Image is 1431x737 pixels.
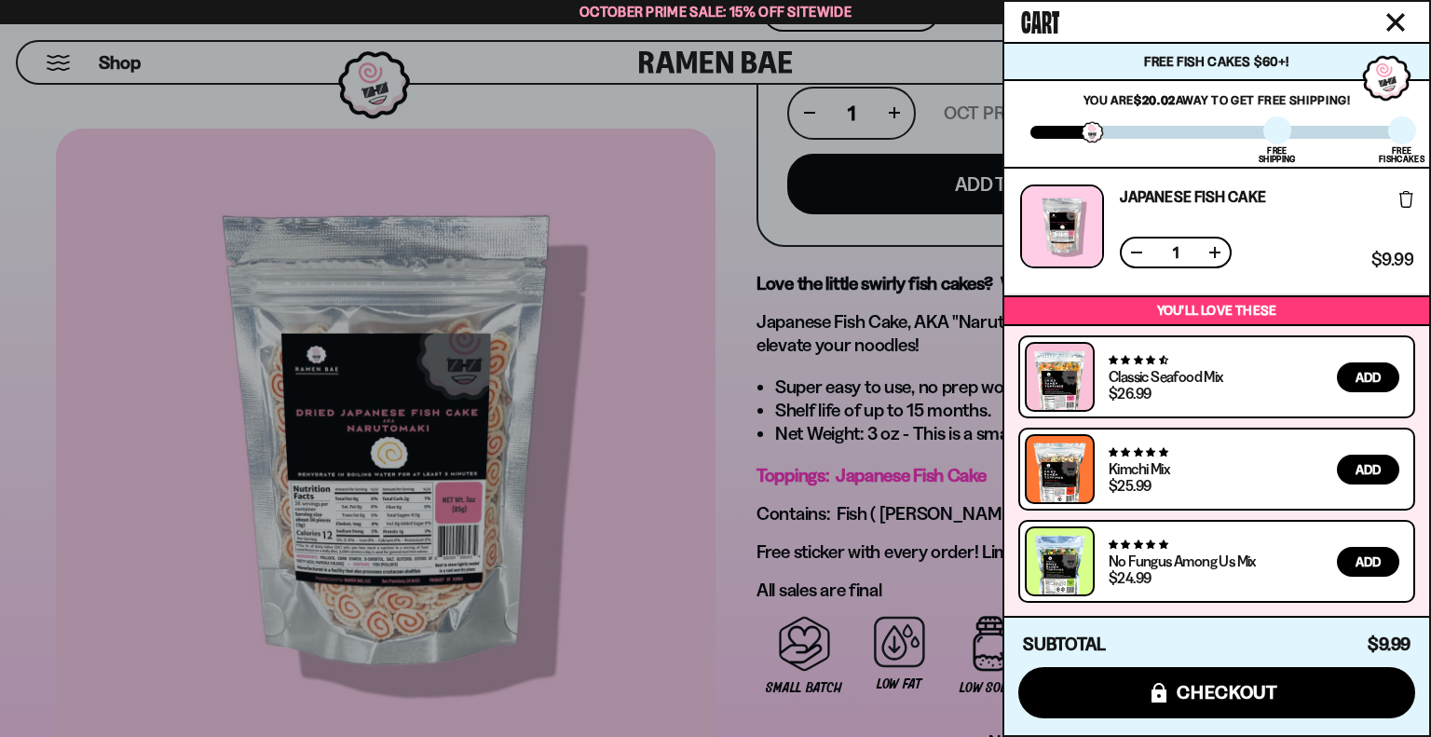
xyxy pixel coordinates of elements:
strong: $20.02 [1134,92,1176,107]
span: 4.68 stars [1109,354,1167,366]
a: No Fungus Among Us Mix [1109,552,1256,570]
a: Classic Seafood Mix [1109,367,1223,386]
div: $24.99 [1109,570,1151,585]
button: Add [1337,547,1399,577]
span: 1 [1161,245,1191,260]
p: You are away to get Free Shipping! [1030,92,1403,107]
button: Add [1337,362,1399,392]
span: 4.82 stars [1109,539,1167,551]
span: 4.76 stars [1109,446,1167,458]
span: Free Fish Cakes $60+! [1144,53,1288,70]
span: Add [1356,463,1381,476]
button: Add [1337,455,1399,485]
p: You’ll love these [1009,302,1424,320]
span: Add [1356,555,1381,568]
button: checkout [1018,667,1415,718]
span: Cart [1021,1,1059,38]
span: $9.99 [1368,634,1411,655]
a: Kimchi Mix [1109,459,1169,478]
span: Add [1356,371,1381,384]
a: Japanese Fish Cake [1120,189,1266,204]
div: $25.99 [1109,478,1151,493]
div: Free Shipping [1259,146,1295,163]
span: October Prime Sale: 15% off Sitewide [579,3,852,20]
h4: Subtotal [1023,635,1106,654]
div: Free Fishcakes [1379,146,1424,163]
button: Close cart [1382,8,1410,36]
div: $26.99 [1109,386,1151,401]
span: $9.99 [1371,252,1413,268]
span: checkout [1177,682,1278,703]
